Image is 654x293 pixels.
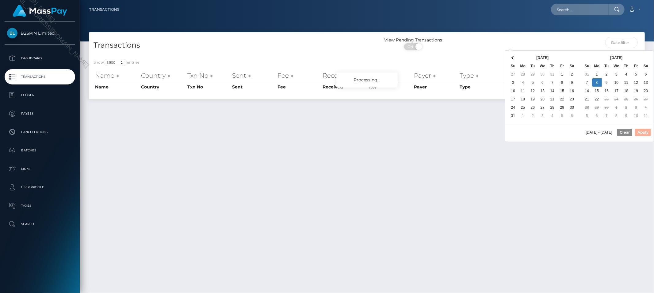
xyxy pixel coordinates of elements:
[548,62,557,70] th: Th
[631,87,641,95] td: 19
[186,69,231,82] th: Txn No
[508,103,518,111] td: 24
[186,82,231,92] th: Txn No
[548,111,557,120] td: 4
[140,69,186,82] th: Country
[548,78,557,87] td: 7
[592,103,602,111] td: 29
[612,70,621,78] td: 3
[621,87,631,95] td: 18
[557,103,567,111] td: 29
[582,87,592,95] td: 14
[7,28,17,38] img: B2SPIN Limited
[641,70,651,78] td: 6
[557,62,567,70] th: Fr
[592,53,641,62] th: [DATE]
[5,180,75,195] a: User Profile
[518,62,528,70] th: Mo
[508,62,518,70] th: Su
[528,70,538,78] td: 29
[557,111,567,120] td: 5
[508,95,518,103] td: 17
[518,70,528,78] td: 28
[602,111,612,120] td: 7
[5,161,75,177] a: Links
[89,3,119,16] a: Transactions
[548,103,557,111] td: 28
[641,62,651,70] th: Sa
[612,87,621,95] td: 17
[621,95,631,103] td: 25
[538,103,548,111] td: 27
[538,70,548,78] td: 30
[336,72,398,88] div: Processing...
[557,70,567,78] td: 1
[582,111,592,120] td: 5
[7,164,73,174] p: Links
[538,111,548,120] td: 3
[528,78,538,87] td: 5
[140,82,186,92] th: Country
[276,82,321,92] th: Fee
[403,43,419,50] span: ON
[413,82,458,92] th: Payer
[5,30,75,36] span: B2SPIN Limited
[582,70,592,78] td: 31
[621,62,631,70] th: Th
[557,87,567,95] td: 15
[7,183,73,192] p: User Profile
[104,59,127,66] select: Showentries
[641,103,651,111] td: 4
[276,69,321,82] th: Fee
[551,4,609,15] input: Search...
[567,87,577,95] td: 16
[567,95,577,103] td: 23
[538,78,548,87] td: 6
[567,103,577,111] td: 30
[518,78,528,87] td: 4
[602,87,612,95] td: 16
[631,103,641,111] td: 3
[5,143,75,158] a: Batches
[508,87,518,95] td: 10
[518,95,528,103] td: 18
[458,69,503,82] th: Type
[548,87,557,95] td: 14
[538,62,548,70] th: We
[557,95,567,103] td: 22
[567,111,577,120] td: 6
[567,78,577,87] td: 9
[5,51,75,66] a: Dashboard
[458,82,503,92] th: Type
[592,95,602,103] td: 22
[617,129,632,136] button: Clear
[631,95,641,103] td: 26
[631,62,641,70] th: Fr
[7,127,73,137] p: Cancellations
[7,146,73,155] p: Batches
[592,111,602,120] td: 6
[602,78,612,87] td: 9
[631,111,641,120] td: 10
[538,95,548,103] td: 20
[231,82,276,92] th: Sent
[592,62,602,70] th: Mo
[528,95,538,103] td: 19
[582,95,592,103] td: 21
[321,69,368,82] th: Received
[631,78,641,87] td: 12
[582,103,592,111] td: 28
[548,95,557,103] td: 21
[602,70,612,78] td: 2
[368,69,413,82] th: F/X
[602,62,612,70] th: Tu
[503,69,549,82] th: Date
[321,82,368,92] th: Received
[548,70,557,78] td: 31
[538,87,548,95] td: 13
[528,62,538,70] th: Tu
[592,70,602,78] td: 1
[528,103,538,111] td: 26
[567,62,577,70] th: Sa
[508,70,518,78] td: 27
